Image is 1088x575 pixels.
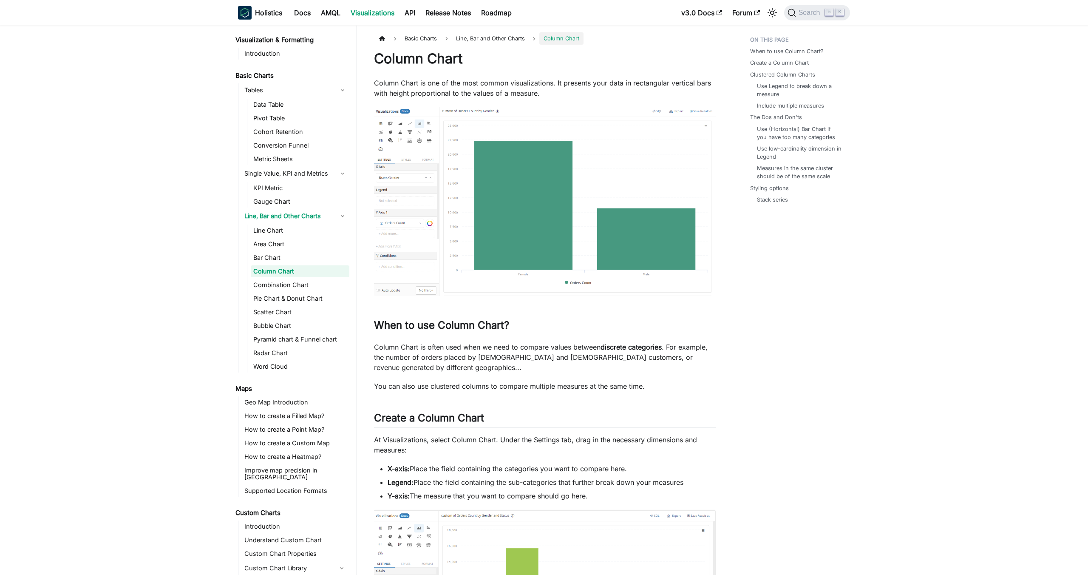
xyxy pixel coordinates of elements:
a: Basic Charts [233,70,349,82]
a: Release Notes [420,6,476,20]
a: Custom Charts [233,507,349,519]
a: Data Table [251,99,349,111]
a: Line Chart [251,225,349,236]
a: Single Value, KPI and Metrics [242,167,349,180]
strong: discrete categories [601,343,662,351]
a: When to use Column Chart? [750,47,824,55]
a: Understand Custom Chart [242,534,349,546]
a: Conversion Funnel [251,139,349,151]
li: Place the field containing the categories you want to compare here. [388,464,716,474]
a: Geo Map Introduction [242,396,349,408]
a: Bar Chart [251,252,349,264]
a: Measures in the same cluster should be of the same scale [757,164,841,180]
span: Line, Bar and Other Charts [452,32,529,45]
nav: Breadcrumbs [374,32,716,45]
a: Word Cloud [251,361,349,373]
strong: Legend: [388,478,414,487]
a: Tables [242,83,349,97]
p: At Visualizations, select Column Chart. Under the Settings tab, drag in the necessary dimensions ... [374,435,716,455]
strong: Y-axis: [388,492,410,500]
a: KPI Metric [251,182,349,194]
a: Clustered Column Charts [750,71,815,79]
a: How to create a Custom Map [242,437,349,449]
a: Pie Chart & Donut Chart [251,293,349,305]
a: Styling options [750,184,789,192]
h2: When to use Column Chart? [374,319,716,335]
a: HolisticsHolistics [238,6,282,20]
a: Introduction [242,521,349,532]
a: Forum [727,6,765,20]
p: Column Chart is one of the most common visualizations. It presents your data in rectangular verti... [374,78,716,98]
a: Introduction [242,48,349,60]
kbd: K [836,9,844,16]
a: Custom Chart Library [242,561,334,575]
a: Use (Horizontal) Bar Chart if you have too many categories [757,125,841,141]
a: Include multiple measures [757,102,824,110]
p: Column Chart is often used when we need to compare values between . For example, the number of or... [374,342,716,373]
strong: X-axis: [388,464,410,473]
a: Supported Location Formats [242,485,349,497]
a: Custom Chart Properties [242,548,349,560]
li: Place the field containing the sub-categories that further break down your measures [388,477,716,487]
a: Pyramid chart & Funnel chart [251,333,349,345]
span: Column Chart [539,32,584,45]
a: v3.0 Docs [676,6,727,20]
a: Use low-cardinality dimension in Legend [757,145,841,161]
img: Holistics [238,6,252,20]
a: Metric Sheets [251,153,349,165]
a: Docs [289,6,316,20]
kbd: ⌘ [825,9,833,16]
a: AMQL [316,6,346,20]
button: Search (Command+K) [784,5,850,20]
a: How to create a Heatmap? [242,451,349,463]
a: Line, Bar and Other Charts [242,209,349,223]
span: Search [796,9,825,17]
a: Roadmap [476,6,517,20]
a: How to create a Point Map? [242,424,349,436]
span: Basic Charts [400,32,441,45]
button: Switch between dark and light mode (currently light mode) [765,6,779,20]
a: API [399,6,420,20]
p: You can also use clustered columns to compare multiple measures at the same time. [374,381,716,391]
a: Maps [233,383,349,395]
a: Visualization & Formatting [233,34,349,46]
a: Visualizations [346,6,399,20]
a: Home page [374,32,390,45]
a: Stack series [757,196,788,204]
a: Create a Column Chart [750,59,809,67]
h1: Column Chart [374,50,716,67]
a: Radar Chart [251,347,349,359]
a: Bubble Chart [251,320,349,332]
a: Scatter Chart [251,306,349,318]
a: Combination Chart [251,279,349,291]
a: Use Legend to break down a measure [757,82,841,98]
a: Pivot Table [251,112,349,124]
nav: Docs sidebar [229,26,357,575]
h2: Create a Column Chart [374,412,716,428]
a: Area Chart [251,238,349,250]
a: The Dos and Don'ts [750,113,802,121]
a: How to create a Filled Map? [242,410,349,422]
li: The measure that you want to compare should go here. [388,491,716,501]
a: Gauge Chart [251,196,349,208]
a: Improve map precision in [GEOGRAPHIC_DATA] [242,464,349,483]
b: Holistics [255,8,282,18]
a: Cohort Retention [251,126,349,138]
a: Column Chart [251,265,349,277]
button: Collapse sidebar category 'Custom Chart Library' [334,561,349,575]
